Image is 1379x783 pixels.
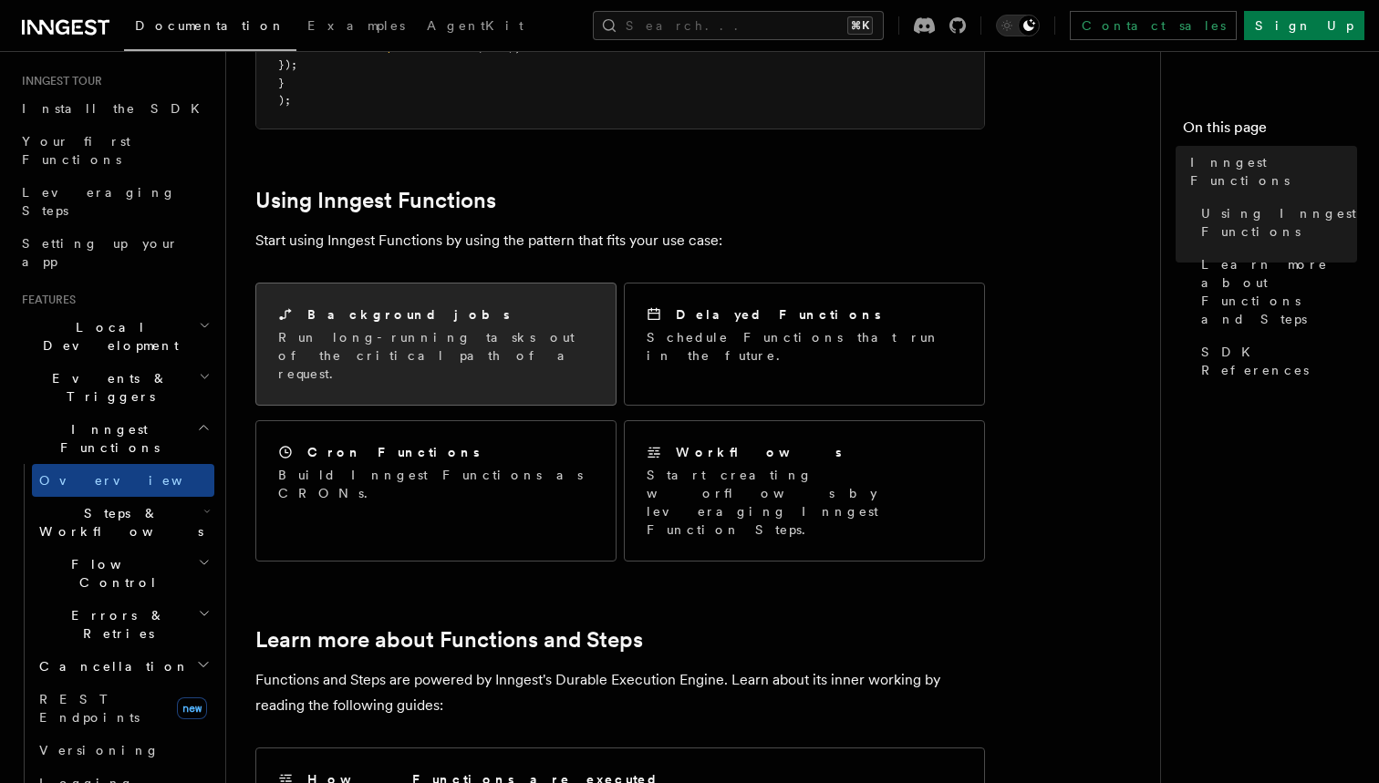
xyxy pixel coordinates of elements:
p: Functions and Steps are powered by Inngest's Durable Execution Engine. Learn about its inner work... [255,667,985,718]
button: Inngest Functions [15,413,214,464]
span: db [361,41,374,54]
button: Search...⌘K [593,11,884,40]
span: return [316,41,355,54]
span: ); [278,94,291,107]
span: . [374,41,380,54]
h4: On this page [1183,117,1357,146]
h2: Workflows [676,443,842,461]
span: }); [278,58,297,71]
span: Your first Functions [22,134,130,167]
span: Cancellation [32,657,190,675]
span: Local Development [15,318,199,355]
a: Cron FunctionsBuild Inngest Functions as CRONs. [255,420,617,561]
button: Steps & Workflows [32,497,214,548]
span: REST Endpoints [39,692,140,725]
span: Inngest tour [15,74,102,88]
a: Examples [296,5,416,49]
a: Delayed FunctionsSchedule Functions that run in the future. [624,283,985,406]
kbd: ⌘K [847,16,873,35]
p: Build Inngest Functions as CRONs. [278,466,594,502]
button: Local Development [15,311,214,362]
span: Events & Triggers [15,369,199,406]
a: Using Inngest Functions [255,188,496,213]
button: Flow Control [32,548,214,599]
span: } [278,77,285,89]
a: Leveraging Steps [15,176,214,227]
a: Sign Up [1244,11,1364,40]
span: new [177,697,207,719]
h2: Cron Functions [307,443,480,461]
span: Steps & Workflows [32,504,203,541]
button: Events & Triggers [15,362,214,413]
span: Errors & Retries [32,606,198,643]
span: Using Inngest Functions [1201,204,1357,241]
a: Your first Functions [15,125,214,176]
p: Start creating worflows by leveraging Inngest Function Steps. [647,466,962,539]
button: Cancellation [32,650,214,683]
a: Contact sales [1070,11,1237,40]
span: Learn more about Functions and Steps [1201,255,1357,328]
a: Inngest Functions [1183,146,1357,197]
span: Overview [39,473,227,488]
span: Features [15,293,76,307]
a: Using Inngest Functions [1194,197,1357,248]
span: Inngest Functions [1190,153,1357,190]
a: REST Endpointsnew [32,683,214,734]
a: Overview [32,464,214,497]
span: Leveraging Steps [22,185,176,218]
a: AgentKit [416,5,534,49]
span: Inngest Functions [15,420,197,457]
a: Versioning [32,734,214,767]
a: Documentation [124,5,296,51]
p: Schedule Functions that run in the future. [647,328,962,365]
span: SDK References [1201,343,1357,379]
a: Learn more about Functions and Steps [255,627,643,653]
span: Flow Control [32,555,198,592]
p: Run long-running tasks out of the critical path of a request. [278,328,594,383]
span: Examples [307,18,405,33]
span: syncs [380,41,412,54]
span: Versioning [39,743,160,757]
a: Setting up your app [15,227,214,278]
a: Install the SDK [15,92,214,125]
span: .insertOne [412,41,476,54]
span: Setting up your app [22,236,179,269]
span: Install the SDK [22,101,211,116]
button: Toggle dark mode [996,15,1040,36]
span: AgentKit [427,18,524,33]
span: (data); [476,41,521,54]
a: Learn more about Functions and Steps [1194,248,1357,335]
p: Start using Inngest Functions by using the pattern that fits your use case: [255,228,985,253]
h2: Background jobs [307,305,510,324]
span: Documentation [135,18,285,33]
a: Background jobsRun long-running tasks out of the critical path of a request. [255,283,617,406]
button: Errors & Retries [32,599,214,650]
a: SDK References [1194,335,1357,386]
a: WorkflowsStart creating worflows by leveraging Inngest Function Steps. [624,420,985,561]
h2: Delayed Functions [676,305,881,324]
